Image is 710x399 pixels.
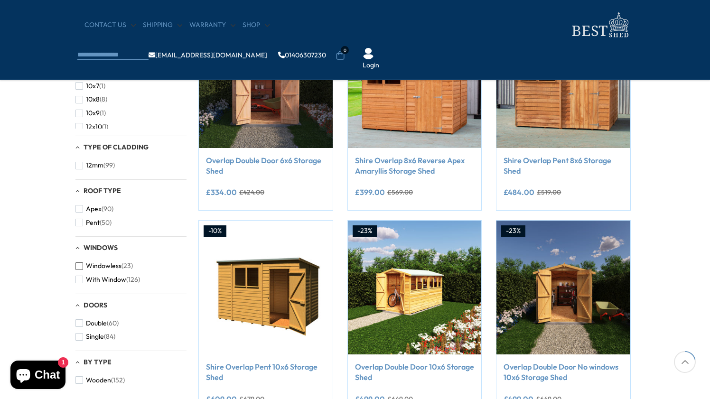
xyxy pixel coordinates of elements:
[100,219,112,227] span: (50)
[355,362,475,383] a: Overlap Double Door 10x6 Storage Shed
[537,189,561,195] del: £519.00
[75,93,107,106] button: 10x8
[243,20,270,30] a: Shop
[84,243,118,252] span: Windows
[204,225,226,237] div: -10%
[206,362,326,383] a: Shire Overlap Pent 10x6 Storage Shed
[86,161,103,169] span: 12mm
[84,358,112,366] span: By Type
[504,188,534,196] ins: £484.00
[189,20,235,30] a: Warranty
[206,188,237,196] ins: £334.00
[353,225,377,237] div: -23%
[355,155,475,176] a: Shire Overlap 8x6 Reverse Apex Amaryllis Storage Shed
[126,276,140,284] span: (126)
[86,319,107,327] span: Double
[100,109,106,117] span: (1)
[86,82,99,90] span: 10x7
[363,61,379,70] a: Login
[387,189,413,195] del: £569.00
[496,14,630,148] img: Shire Overlap Pent 8x6 Storage Shed - Best Shed
[75,259,133,273] button: Windowless
[143,20,182,30] a: Shipping
[504,362,623,383] a: Overlap Double Door No windows 10x6 Storage Shed
[84,143,149,151] span: Type of Cladding
[86,95,100,103] span: 10x8
[103,161,115,169] span: (99)
[566,9,633,40] img: logo
[199,221,333,354] img: Shire Overlap Pent 10x6 Storage Shed - Best Shed
[75,330,115,343] button: Single
[239,189,264,195] del: £424.00
[86,123,102,131] span: 12x10
[75,202,113,216] button: Apex
[86,262,121,270] span: Windowless
[363,48,374,59] img: User Icon
[86,219,100,227] span: Pent
[501,225,525,237] div: -23%
[86,376,111,384] span: Wooden
[504,155,623,176] a: Shire Overlap Pent 8x6 Storage Shed
[86,333,104,341] span: Single
[102,205,113,213] span: (90)
[206,155,326,176] a: Overlap Double Door 6x6 Storage Shed
[75,120,108,134] button: 12x10
[75,273,140,287] button: With Window
[86,205,102,213] span: Apex
[121,262,133,270] span: (23)
[111,376,125,384] span: (152)
[341,46,349,54] span: 0
[107,319,119,327] span: (60)
[86,109,100,117] span: 10x9
[102,123,108,131] span: (1)
[86,276,126,284] span: With Window
[149,52,267,58] a: [EMAIL_ADDRESS][DOMAIN_NAME]
[75,106,106,120] button: 10x9
[104,333,115,341] span: (84)
[99,82,105,90] span: (1)
[75,316,119,330] button: Double
[84,186,121,195] span: Roof Type
[8,361,68,391] inbox-online-store-chat: Shopify online store chat
[100,95,107,103] span: (8)
[75,79,105,93] button: 10x7
[348,14,482,148] img: Shire Overlap 8x6 Reverse Apex Amaryllis Storage Shed - Best Shed
[84,301,107,309] span: Doors
[75,158,115,172] button: 12mm
[84,20,136,30] a: CONTACT US
[336,51,345,60] a: 0
[355,188,385,196] ins: £399.00
[75,216,112,230] button: Pent
[278,52,326,58] a: 01406307230
[75,373,125,387] button: Wooden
